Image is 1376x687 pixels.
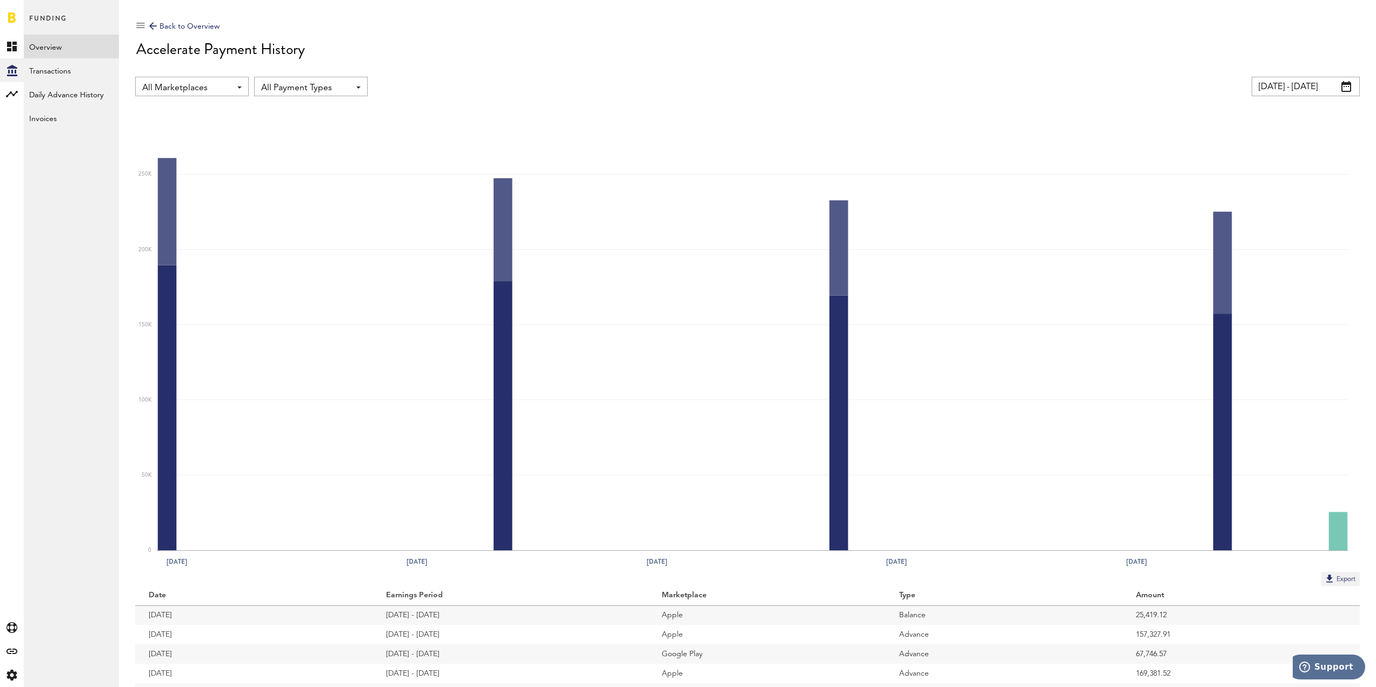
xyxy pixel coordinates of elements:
[662,591,708,599] ng-transclude: Marketplace
[138,397,152,403] text: 100K
[1293,655,1365,682] iframe: Opens a widget where you can find more information
[648,664,886,683] td: Apple
[886,557,907,566] text: [DATE]
[135,644,373,664] td: [DATE]
[1324,573,1335,584] img: Export
[886,605,1123,625] td: Balance
[1122,605,1360,625] td: 25,419.12
[24,35,119,58] a: Overview
[138,171,152,177] text: 250K
[149,20,220,33] div: Back to Overview
[1126,557,1147,566] text: [DATE]
[24,82,119,106] a: Daily Advance History
[138,247,152,252] text: 200K
[135,605,373,625] td: [DATE]
[899,591,916,599] ng-transclude: Type
[373,605,648,625] td: [DATE] - [DATE]
[1321,572,1360,586] button: Export
[142,472,152,478] text: 50K
[1122,664,1360,683] td: 169,381.52
[148,548,151,553] text: 0
[24,106,119,130] a: Invoices
[138,322,152,328] text: 150K
[24,58,119,82] a: Transactions
[136,41,1360,58] div: Accelerate Payment History
[886,644,1123,664] td: Advance
[29,12,67,35] span: Funding
[149,591,167,599] ng-transclude: Date
[886,664,1123,683] td: Advance
[407,557,427,566] text: [DATE]
[648,644,886,664] td: Google Play
[1136,591,1165,599] ng-transclude: Amount
[135,625,373,644] td: [DATE]
[886,625,1123,644] td: Advance
[386,591,444,599] ng-transclude: Earnings Period
[135,664,373,683] td: [DATE]
[647,557,667,566] text: [DATE]
[142,79,231,97] span: All Marketplaces
[261,79,350,97] span: All Payment Types
[1122,625,1360,644] td: 157,327.91
[373,644,648,664] td: [DATE] - [DATE]
[648,605,886,625] td: Apple
[373,625,648,644] td: [DATE] - [DATE]
[1122,644,1360,664] td: 67,746.57
[167,557,187,566] text: [DATE]
[648,625,886,644] td: Apple
[373,664,648,683] td: [DATE] - [DATE]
